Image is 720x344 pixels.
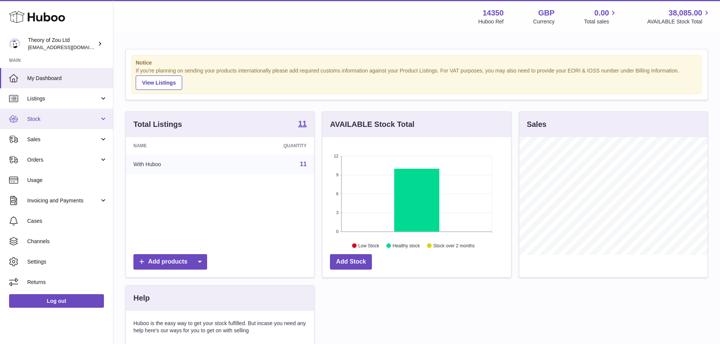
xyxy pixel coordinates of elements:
a: 11 [300,161,307,167]
span: Invoicing and Payments [27,197,99,204]
span: Stock [27,116,99,123]
a: View Listings [136,76,182,90]
span: 0.00 [595,8,609,18]
td: With Huboo [126,154,225,174]
text: Low Stock [358,243,379,248]
text: 0 [336,229,339,234]
span: Sales [27,136,99,143]
span: Returns [27,279,107,286]
text: Stock over 2 months [434,243,475,248]
text: 12 [334,154,339,158]
th: Name [126,137,225,154]
span: 38,085.00 [669,8,702,18]
th: Quantity [225,137,314,154]
h3: Total Listings [133,119,182,130]
strong: 14350 [483,8,504,18]
span: Orders [27,156,99,164]
span: Listings [27,95,99,102]
a: 38,085.00 AVAILABLE Stock Total [647,8,711,25]
a: Add Stock [330,254,372,270]
h3: AVAILABLE Stock Total [330,119,414,130]
span: Cases [27,218,107,225]
img: internalAdmin-14350@internal.huboo.com [9,38,20,49]
span: AVAILABLE Stock Total [647,18,711,25]
text: 6 [336,191,339,196]
div: Huboo Ref [478,18,504,25]
div: If you're planning on sending your products internationally please add required customs informati... [136,67,698,90]
div: Theory of Zou Ltd [28,37,96,51]
span: My Dashboard [27,75,107,82]
text: 9 [336,173,339,177]
span: Usage [27,177,107,184]
strong: Notice [136,59,698,66]
span: [EMAIL_ADDRESS][DOMAIN_NAME] [28,44,111,50]
strong: 11 [298,120,307,127]
span: Settings [27,258,107,265]
a: Add products [133,254,207,270]
div: Currency [533,18,555,25]
p: Huboo is the easy way to get your stock fulfilled. But incase you need any help here's our ways f... [133,320,307,334]
text: Healthy stock [393,243,420,248]
h3: Sales [527,119,547,130]
strong: GBP [538,8,554,18]
a: 0.00 Total sales [584,8,618,25]
a: Log out [9,294,104,308]
span: Channels [27,238,107,245]
text: 3 [336,210,339,215]
a: 11 [298,120,307,129]
h3: Help [133,293,150,303]
span: Total sales [584,18,618,25]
